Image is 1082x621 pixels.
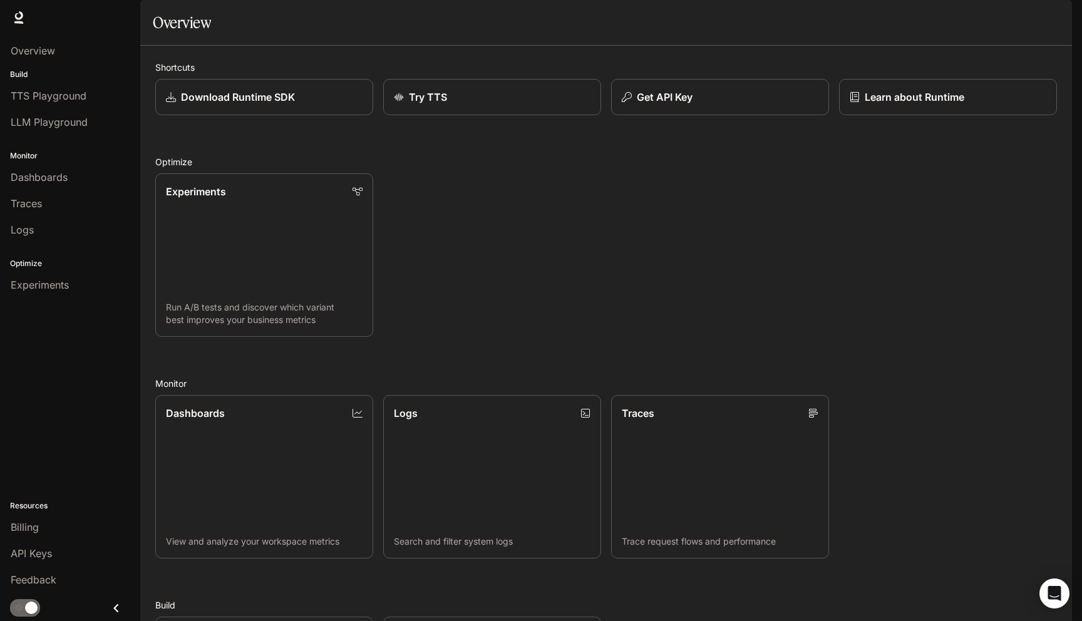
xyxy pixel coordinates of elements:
[155,173,373,337] a: ExperimentsRun A/B tests and discover which variant best improves your business metrics
[409,90,447,105] p: Try TTS
[181,90,295,105] p: Download Runtime SDK
[166,301,363,326] p: Run A/B tests and discover which variant best improves your business metrics
[153,10,211,35] h1: Overview
[166,535,363,548] p: View and analyze your workspace metrics
[155,377,1057,390] h2: Monitor
[166,184,226,199] p: Experiments
[383,79,601,115] a: Try TTS
[155,598,1057,612] h2: Build
[394,406,418,421] p: Logs
[611,395,829,558] a: TracesTrace request flows and performance
[637,90,693,105] p: Get API Key
[611,79,829,115] button: Get API Key
[155,61,1057,74] h2: Shortcuts
[155,79,373,115] a: Download Runtime SDK
[839,79,1057,115] a: Learn about Runtime
[155,395,373,558] a: DashboardsView and analyze your workspace metrics
[622,535,818,548] p: Trace request flows and performance
[394,535,590,548] p: Search and filter system logs
[383,395,601,558] a: LogsSearch and filter system logs
[1039,578,1069,608] div: Open Intercom Messenger
[166,406,225,421] p: Dashboards
[622,406,654,421] p: Traces
[865,90,964,105] p: Learn about Runtime
[155,155,1057,168] h2: Optimize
